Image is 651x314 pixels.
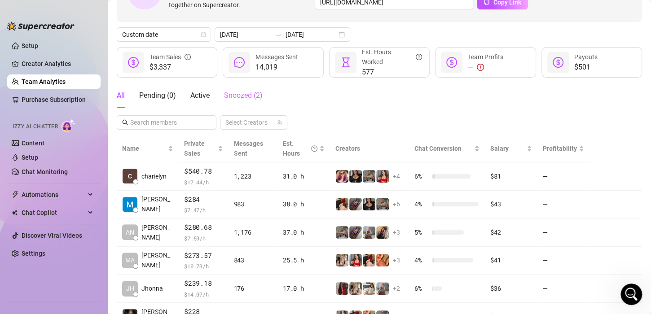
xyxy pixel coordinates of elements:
div: 17.0 h [283,283,325,293]
img: Envy Kells [363,170,375,183]
div: Team Sales [150,52,191,62]
span: hourglass [340,57,351,68]
img: Marie VIP [349,282,362,295]
img: logo-BBDzfeDw.svg [7,22,75,31]
span: 4 % [414,255,429,265]
span: question-circle [416,47,422,67]
span: message [234,57,245,68]
span: question-circle [311,139,317,158]
img: Valentina [336,282,348,295]
span: Name [122,144,166,153]
img: Misstakenn [376,282,389,295]
input: End date [286,30,337,39]
span: + 2 [393,283,400,293]
span: Snoozed ( 2 ) [224,91,263,100]
img: Envy Kells [336,226,348,239]
span: exclamation-circle [477,64,484,71]
span: $ 17.44 /h [184,178,223,187]
img: Madi VIP [363,198,375,210]
button: Start recording [57,245,64,253]
div: Giselle says… [7,106,172,127]
span: Messages Sent [234,140,263,157]
img: Marie VIP [336,254,348,266]
img: Jade FREE [349,226,362,239]
span: $273.57 [184,250,223,261]
img: AI Chatter [62,119,75,132]
button: Gif picker [28,245,35,253]
span: dollar-circle [128,57,139,68]
span: $3,337 [150,62,191,73]
span: charielyn [141,171,167,181]
span: + 3 [393,227,400,237]
span: Automations [22,188,85,202]
span: $ 14.07 /h [184,290,223,299]
a: Creator Analytics [22,57,93,71]
th: Name [117,135,179,162]
span: dollar-circle [553,57,563,68]
span: swap-right [275,31,282,38]
div: 31.0 h [283,171,325,181]
span: [PERSON_NAME] [141,250,173,270]
span: search [122,119,128,126]
span: 5 % [414,227,429,237]
img: Angel [363,282,375,295]
div: Est. Hours [283,139,317,158]
span: thunderbolt [12,191,19,198]
span: $ 10.73 /h [184,262,223,270]
img: Profile image for Giselle [26,5,40,19]
div: 176 [234,283,273,293]
span: info-circle [185,52,191,62]
button: Home [141,4,158,21]
span: 6 % [414,171,429,181]
div: Pending ( 0 ) [139,90,176,101]
span: + 6 [393,199,400,209]
span: $280.68 [184,222,223,233]
input: Start date [220,30,271,39]
span: 14,019 [255,62,298,73]
img: JessieMay [363,254,375,266]
span: Jhonna [141,283,163,293]
a: Setup [22,42,38,49]
a: Purchase Subscription [22,92,93,107]
td: — [537,218,589,247]
img: Frenchie [376,254,389,266]
span: Izzy AI Chatter [13,122,58,131]
div: Close [158,4,174,20]
textarea: Message… [8,227,172,242]
span: calendar [201,32,206,37]
button: go back [6,4,23,21]
img: charielyn [123,169,137,183]
span: $ 7.47 /h [184,205,223,214]
span: $284 [184,194,223,205]
img: Chat Copilot [12,209,18,216]
button: Send a message… [154,242,168,256]
span: dollar-circle [446,57,457,68]
td: — [537,162,589,191]
img: Madi VIP [349,170,362,183]
th: Creators [330,135,409,162]
div: It looks like the unlinking issue was due to a recent update on OnlyFans' side. Things seem to be... [14,163,140,224]
span: Chat Copilot [22,205,85,220]
img: Madi FREE [376,170,389,183]
img: Phoebe [336,170,348,183]
span: $ 7.59 /h [184,234,223,243]
span: $501 [574,62,598,73]
a: Team Analytics [22,78,66,85]
span: Private Sales [184,140,205,157]
span: to [275,31,282,38]
div: 1,223 [234,171,273,181]
div: — [468,62,503,73]
h1: Giselle [44,4,67,11]
td: — [537,275,589,303]
button: Emoji picker [14,245,21,253]
div: $36 [490,283,532,293]
span: Salary [490,145,509,152]
a: Settings [22,250,45,257]
span: $239.18 [184,278,223,289]
div: $81 [490,171,532,181]
span: $540.78 [184,166,223,177]
iframe: Intercom live chat [620,283,642,305]
a: Discover Viral Videos [22,232,82,239]
img: Envy Kells [376,198,389,210]
div: 25.5 h [283,255,325,265]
